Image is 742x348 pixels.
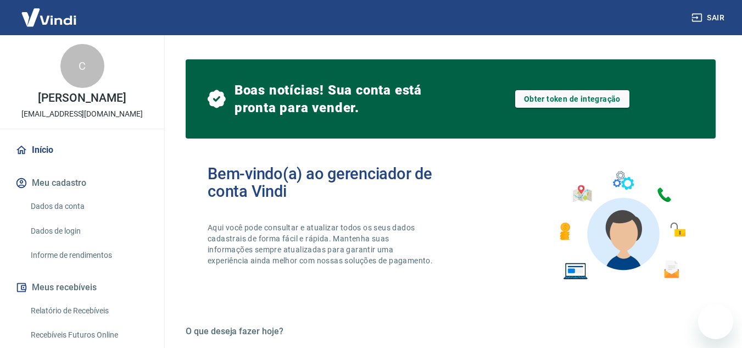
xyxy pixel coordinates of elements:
p: [EMAIL_ADDRESS][DOMAIN_NAME] [21,108,143,120]
button: Meu cadastro [13,171,151,195]
a: Dados da conta [26,195,151,218]
a: Recebíveis Futuros Online [26,324,151,346]
p: [PERSON_NAME] [38,92,126,104]
h2: Bem-vindo(a) ao gerenciador de conta Vindi [208,165,451,200]
button: Meus recebíveis [13,275,151,300]
div: C [60,44,104,88]
img: Vindi [13,1,85,34]
a: Informe de rendimentos [26,244,151,267]
span: Boas notícias! Sua conta está pronta para vender. [235,81,451,117]
a: Relatório de Recebíveis [26,300,151,322]
a: Início [13,138,151,162]
button: Sair [689,8,729,28]
a: Obter token de integração [515,90,629,108]
h5: O que deseja fazer hoje? [186,326,716,337]
iframe: Botão para abrir a janela de mensagens [698,304,733,339]
p: Aqui você pode consultar e atualizar todos os seus dados cadastrais de forma fácil e rápida. Mant... [208,222,435,266]
img: Imagem de um avatar masculino com diversos icones exemplificando as funcionalidades do gerenciado... [550,165,694,286]
a: Dados de login [26,220,151,242]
